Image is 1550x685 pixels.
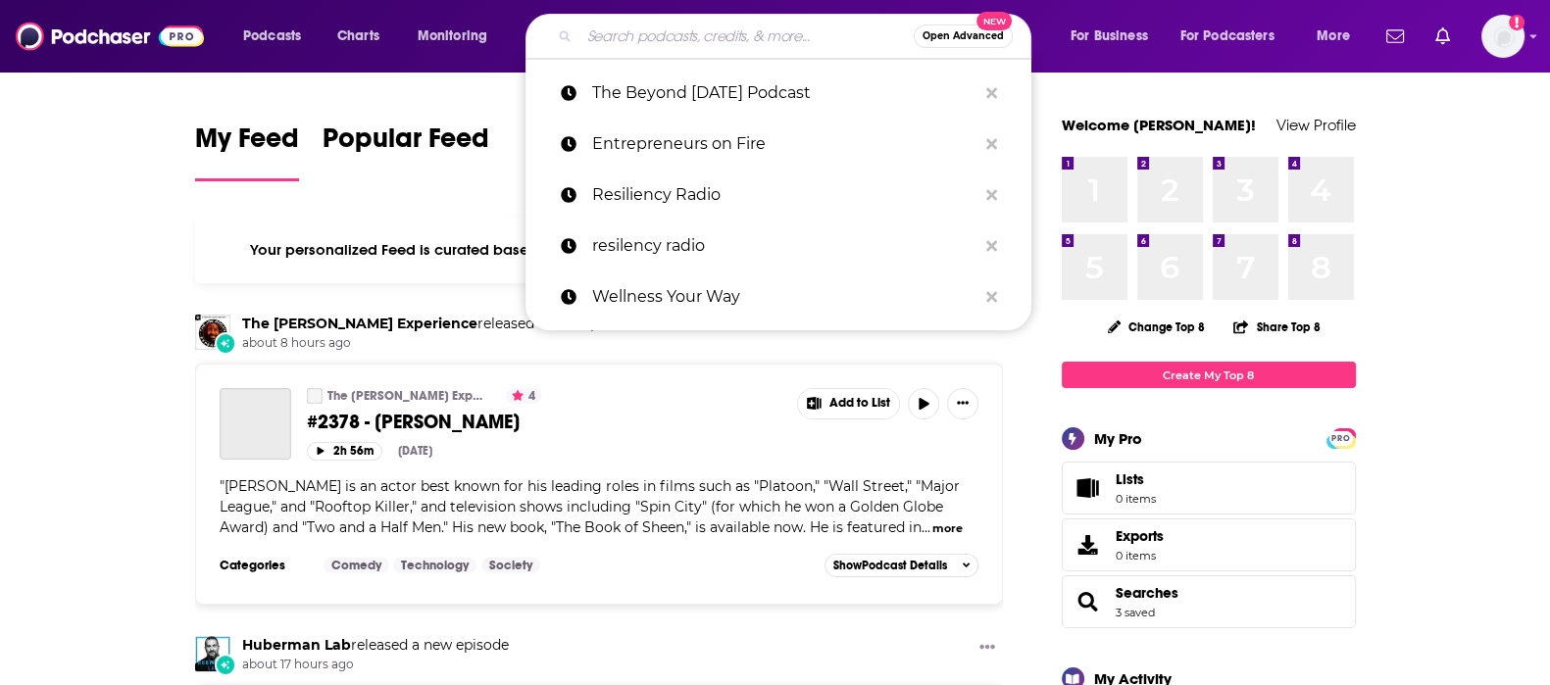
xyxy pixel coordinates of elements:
[1069,531,1108,559] span: Exports
[220,477,960,536] span: [PERSON_NAME] is an actor best known for his leading roles in films such as "Platoon," "Wall Stre...
[592,119,976,170] p: Entrepreneurs on Fire
[1116,527,1164,545] span: Exports
[1062,362,1356,388] a: Create My Top 8
[1481,15,1525,58] button: Show profile menu
[307,410,520,434] span: #2378 - [PERSON_NAME]
[481,558,540,573] a: Society
[1329,430,1353,445] a: PRO
[833,559,947,572] span: Show Podcast Details
[1481,15,1525,58] img: User Profile
[1232,308,1321,346] button: Share Top 8
[323,122,489,181] a: Popular Feed
[1116,470,1156,488] span: Lists
[220,388,291,460] a: #2378 - Charlie Sheen
[798,389,900,418] button: Show More Button
[922,518,930,536] span: ...
[1094,429,1142,448] div: My Pro
[525,271,1031,322] a: Wellness Your Way
[544,14,1050,59] div: Search podcasts, credits, & more...
[825,554,979,577] button: ShowPodcast Details
[1116,606,1155,619] a: 3 saved
[307,388,323,404] a: The Joe Rogan Experience
[1069,588,1108,615] a: Searches
[592,68,976,119] p: The Beyond Tomorrow Podcast
[976,12,1012,30] span: New
[398,444,432,458] div: [DATE]
[914,24,1013,48] button: Open AdvancedNew
[242,657,509,673] span: about 17 hours ago
[1168,21,1303,52] button: open menu
[1276,116,1356,134] a: View Profile
[923,31,1004,41] span: Open Advanced
[242,315,635,333] h3: released a new episode
[195,315,230,350] img: The Joe Rogan Experience
[525,68,1031,119] a: The Beyond [DATE] Podcast
[215,654,236,675] div: New Episode
[195,217,1004,283] div: Your personalized Feed is curated based on the Podcasts, Creators, Users, and Lists that you Follow.
[1116,470,1144,488] span: Lists
[327,388,489,404] a: The [PERSON_NAME] Experience
[829,396,890,411] span: Add to List
[325,21,391,52] a: Charts
[1062,518,1356,571] a: Exports
[932,520,963,537] button: more
[1303,21,1375,52] button: open menu
[1116,492,1156,506] span: 0 items
[1057,21,1173,52] button: open menu
[1317,23,1350,50] span: More
[16,18,204,55] img: Podchaser - Follow, Share and Rate Podcasts
[1180,23,1275,50] span: For Podcasters
[1062,116,1256,134] a: Welcome [PERSON_NAME]!
[307,442,382,461] button: 2h 56m
[525,170,1031,220] a: Resiliency Radio
[323,122,489,167] span: Popular Feed
[1096,315,1218,339] button: Change Top 8
[592,271,976,322] p: Wellness Your Way
[393,558,476,573] a: Technology
[242,636,351,654] a: Huberman Lab
[404,21,513,52] button: open menu
[947,388,978,419] button: Show More Button
[972,636,1003,661] button: Show More Button
[1062,575,1356,628] span: Searches
[229,21,326,52] button: open menu
[1071,23,1148,50] span: For Business
[220,477,960,536] span: "
[525,119,1031,170] a: Entrepreneurs on Fire
[195,122,299,181] a: My Feed
[1427,20,1458,53] a: Show notifications dropdown
[1116,549,1164,563] span: 0 items
[1378,20,1412,53] a: Show notifications dropdown
[324,558,389,573] a: Comedy
[579,21,914,52] input: Search podcasts, credits, & more...
[195,636,230,671] img: Huberman Lab
[215,332,236,354] div: New Episode
[418,23,487,50] span: Monitoring
[307,410,783,434] a: #2378 - [PERSON_NAME]
[525,220,1031,271] a: resilency radio
[1069,474,1108,502] span: Lists
[195,122,299,167] span: My Feed
[243,23,301,50] span: Podcasts
[1509,15,1525,30] svg: Add a profile image
[242,315,477,332] a: The Joe Rogan Experience
[337,23,379,50] span: Charts
[506,388,541,404] button: 4
[220,558,308,573] h3: Categories
[592,220,976,271] p: resilency radio
[1116,584,1178,602] a: Searches
[1329,431,1353,446] span: PRO
[242,335,635,352] span: about 8 hours ago
[1062,462,1356,514] a: Lists
[592,170,976,220] p: Resiliency Radio
[1481,15,1525,58] span: Logged in as nicole.koremenos
[242,636,509,655] h3: released a new episode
